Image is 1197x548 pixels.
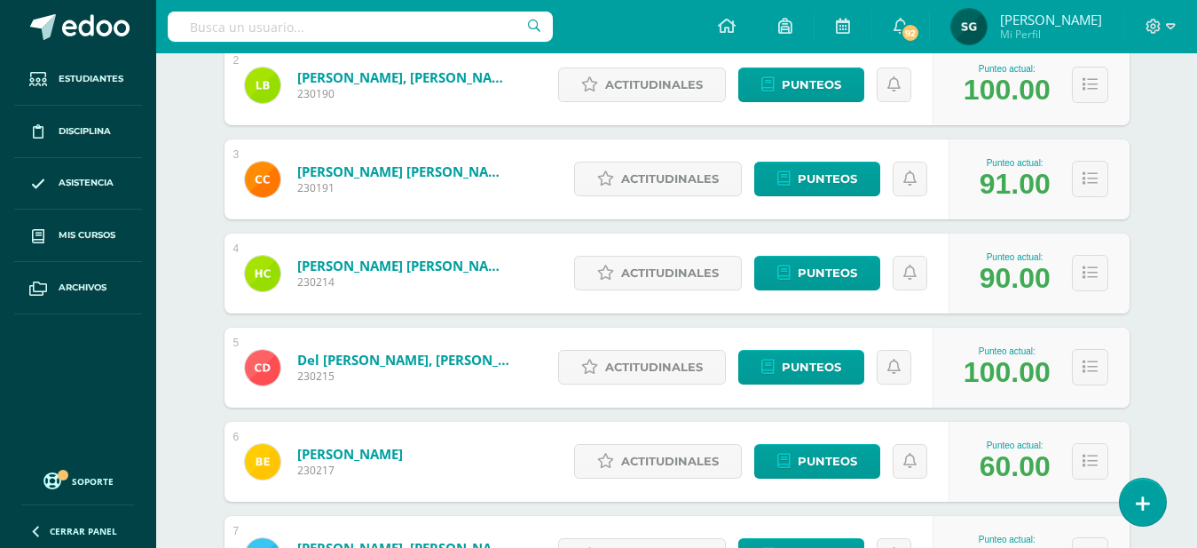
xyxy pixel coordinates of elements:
span: Actitudinales [621,257,719,290]
input: Busca un usuario... [168,12,553,42]
img: 36e48c5014796993343a00a4460abc2a.png [245,350,280,385]
div: 7 [233,525,240,537]
span: 230217 [297,463,403,478]
a: Soporte [21,468,135,492]
a: Actitudinales [574,444,742,479]
span: Cerrar panel [50,525,117,537]
div: 90.00 [980,262,1051,295]
span: 92 [901,23,920,43]
div: Punteo actual: [980,441,1051,450]
a: Actitudinales [558,68,726,102]
img: 90bfa5f051ec57cb42cbcb2fb27213b1.png [245,162,280,197]
a: Punteos [754,444,880,479]
img: 41262f1f50d029ad015f7fe7286c9cb7.png [951,9,987,44]
a: Punteos [738,68,864,102]
a: [PERSON_NAME], [PERSON_NAME] [297,68,510,86]
div: 100.00 [964,356,1051,389]
div: 5 [233,337,240,349]
a: [PERSON_NAME] [297,445,403,463]
span: Disciplina [59,124,111,139]
span: Punteos [798,163,857,195]
a: Estudiantes [14,53,142,106]
div: Punteo actual: [964,64,1051,74]
div: 3 [233,148,240,161]
span: Actitudinales [605,68,703,101]
span: [PERSON_NAME] [1000,11,1102,28]
img: 6637af3415035fab1b95eda6c0514de7.png [245,444,280,480]
span: Actitudinales [605,351,703,384]
a: Actitudinales [574,256,742,290]
div: Punteo actual: [980,158,1051,168]
a: Asistencia [14,158,142,210]
span: Punteos [782,351,841,384]
span: 230214 [297,274,510,290]
div: Punteo actual: [964,346,1051,356]
a: Mis cursos [14,210,142,262]
a: Punteos [754,162,880,196]
span: 230215 [297,369,510,384]
span: Soporte [72,475,114,488]
span: Punteos [798,257,857,290]
div: Punteo actual: [980,252,1051,262]
img: 063538afe68564e42a2c28ea51fb96ec.png [245,68,280,103]
a: Disciplina [14,106,142,158]
div: 91.00 [980,168,1051,201]
span: Actitudinales [621,445,719,478]
span: Punteos [798,445,857,478]
a: Actitudinales [558,350,726,385]
a: Archivos [14,262,142,314]
a: del [PERSON_NAME], [PERSON_NAME] [297,351,510,369]
a: [PERSON_NAME] [PERSON_NAME] [297,163,510,180]
a: [PERSON_NAME] [PERSON_NAME] [297,257,510,274]
div: 100.00 [964,74,1051,107]
div: 2 [233,54,240,67]
span: Mi Perfil [1000,27,1102,42]
span: Punteos [782,68,841,101]
div: 60.00 [980,450,1051,483]
span: Estudiantes [59,72,123,86]
span: Archivos [59,281,106,295]
img: 1ca25c7ec27c29e049d74e2155cba1c7.png [245,256,280,291]
span: 230191 [297,180,510,195]
span: Actitudinales [621,163,719,195]
span: Mis cursos [59,228,115,242]
div: Punteo actual: [964,535,1051,544]
span: Asistencia [59,176,114,190]
div: 6 [233,431,240,443]
a: Punteos [738,350,864,385]
div: 4 [233,242,240,255]
a: Actitudinales [574,162,742,196]
a: Punteos [754,256,880,290]
span: 230190 [297,86,510,101]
